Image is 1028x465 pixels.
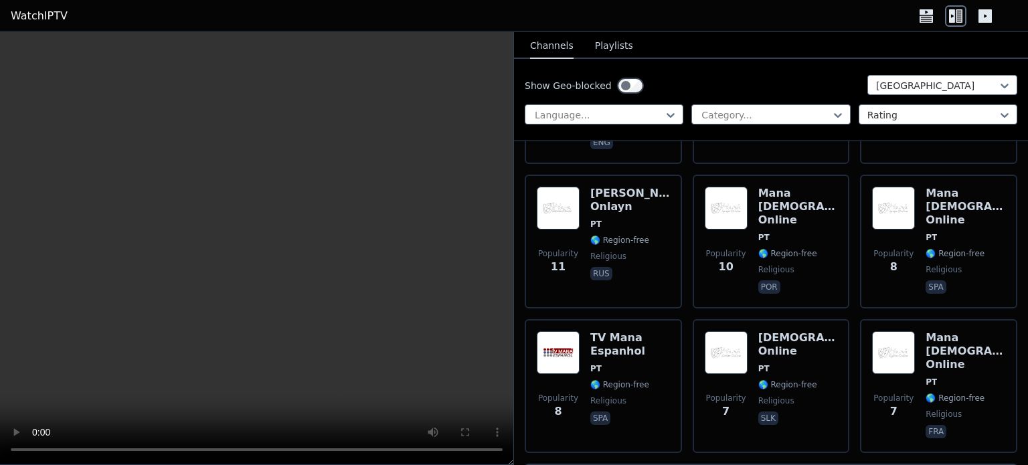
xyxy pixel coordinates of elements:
span: 7 [890,403,897,420]
h6: Mana [DEMOGRAPHIC_DATA] Online [758,187,838,227]
img: Mana Iglesia Online [872,187,915,229]
p: fra [926,425,946,438]
button: Playlists [595,33,633,59]
span: PT [590,363,602,374]
p: eng [590,136,613,149]
span: Popularity [706,393,746,403]
span: 8 [890,259,897,275]
p: por [758,280,780,294]
span: 🌎 Region-free [590,379,649,390]
span: 🌎 Region-free [926,393,984,403]
label: Show Geo-blocked [525,79,612,92]
span: PT [758,363,770,374]
span: 🌎 Region-free [758,248,817,259]
h6: TV Mana Espanhol [590,331,670,358]
p: slk [758,411,778,425]
h6: Mana [DEMOGRAPHIC_DATA] Online [926,331,1005,371]
img: Mana Tserkov' Onlayn [537,187,580,229]
span: 7 [722,403,730,420]
span: 10 [719,259,734,275]
span: 🌎 Region-free [926,248,984,259]
span: PT [926,377,937,387]
span: religious [758,264,794,275]
img: Mana Igreja Online [705,187,748,229]
span: religious [590,251,626,262]
span: PT [590,219,602,229]
span: Popularity [538,393,578,403]
h6: Mana [DEMOGRAPHIC_DATA] Online [926,187,1005,227]
span: religious [590,395,626,406]
span: 🌎 Region-free [590,235,649,246]
h6: [DEMOGRAPHIC_DATA] Online [758,331,838,358]
span: religious [926,409,962,420]
span: 🌎 Region-free [758,379,817,390]
span: 8 [554,403,562,420]
span: religious [926,264,962,275]
img: Mana Eglise Online [872,331,915,374]
h6: [PERSON_NAME]' Onlayn [590,187,670,213]
img: Mana Cirkev Online [705,331,748,374]
span: 11 [551,259,566,275]
p: rus [590,267,612,280]
button: Channels [530,33,574,59]
span: Popularity [873,393,914,403]
a: WatchIPTV [11,8,68,24]
span: PT [926,232,937,243]
span: religious [758,395,794,406]
img: TV Mana Espanhol [537,331,580,374]
p: spa [590,411,610,425]
span: Popularity [706,248,746,259]
span: PT [758,232,770,243]
p: spa [926,280,946,294]
span: Popularity [873,248,914,259]
span: Popularity [538,248,578,259]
